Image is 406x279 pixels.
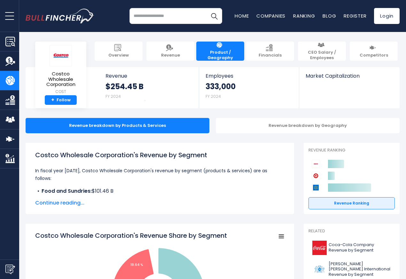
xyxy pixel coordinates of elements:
[105,81,144,91] strong: $254.45 B
[323,12,336,19] a: Blog
[298,42,346,61] a: CEO Salary / Employees
[199,67,299,108] a: Employees 333,000 FY 2024
[130,262,143,267] tspan: 19.64 %
[199,50,241,61] span: Product / Geography
[99,67,199,108] a: Revenue $254.45 B FY 2024
[35,150,285,160] h1: Costco Wholesale Corporation's Revenue by Segment
[308,197,395,209] a: Revenue Ranking
[26,9,94,23] a: Go to homepage
[312,241,327,255] img: KO logo
[350,42,398,61] a: Competitors
[306,73,393,79] span: Market Capitalization
[105,73,193,79] span: Revenue
[206,81,236,91] strong: 333,000
[206,94,221,99] small: FY 2024
[26,9,94,23] img: bullfincher logo
[146,42,194,61] a: Revenue
[308,148,395,153] p: Revenue Ranking
[308,229,395,234] p: Related
[256,12,285,19] a: Companies
[35,187,285,195] li: $101.46 B
[40,45,82,95] a: Costco Wholesale Corporation COST
[246,42,294,61] a: Financials
[374,8,400,24] a: Login
[329,261,391,278] span: [PERSON_NAME] [PERSON_NAME] International Revenue by Segment
[108,53,129,58] span: Overview
[301,50,343,61] span: CEO Salary / Employees
[35,199,285,207] span: Continue reading...
[312,160,320,168] img: Costco Wholesale Corporation competitors logo
[344,12,366,19] a: Register
[235,12,249,19] a: Home
[35,167,285,182] p: In fiscal year [DATE], Costco Wholesale Corporation's revenue by segment (products & services) ar...
[95,42,143,61] a: Overview
[312,172,320,180] img: Target Corporation competitors logo
[196,42,244,61] a: Product / Geography
[40,71,81,87] span: Costco Wholesale Corporation
[206,73,292,79] span: Employees
[360,53,388,58] span: Competitors
[293,12,315,19] a: Ranking
[259,53,282,58] span: Financials
[105,94,121,99] small: FY 2024
[45,95,77,105] a: +Follow
[51,97,54,103] strong: +
[35,231,227,240] tspan: Costco Wholesale Corporation's Revenue Share by Segment
[26,118,209,133] div: Revenue breakdown by Products & Services
[312,262,327,276] img: PM logo
[308,239,395,257] a: Coca-Cola Company Revenue by Segment
[329,242,391,253] span: Coca-Cola Company Revenue by Segment
[312,183,320,192] img: Walmart competitors logo
[216,118,400,133] div: Revenue breakdown by Geography
[161,53,180,58] span: Revenue
[299,67,399,90] a: Market Capitalization
[42,187,92,195] b: Food and Sundries:
[40,89,81,95] small: COST
[206,8,222,24] button: Search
